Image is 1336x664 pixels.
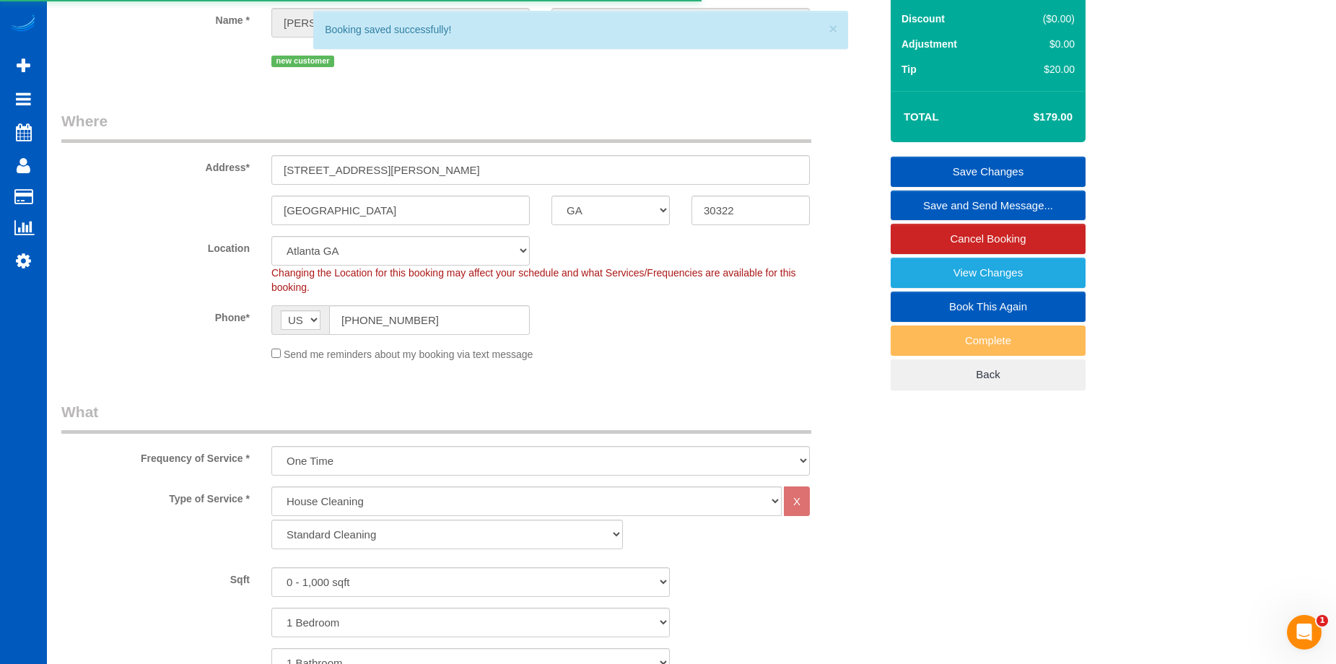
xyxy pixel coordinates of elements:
label: Tip [901,62,917,77]
label: Sqft [51,567,261,587]
input: City* [271,196,530,225]
span: new customer [271,56,334,67]
label: Location [51,236,261,255]
div: $0.00 [1008,37,1075,51]
div: Booking saved successfully! [325,22,836,37]
a: Back [891,359,1086,390]
input: First Name* [271,8,530,38]
label: Name * [51,8,261,27]
a: Book This Again [891,292,1086,322]
label: Discount [901,12,945,26]
label: Adjustment [901,37,957,51]
input: Zip Code* [691,196,810,225]
input: Phone* [329,305,530,335]
div: $20.00 [1008,62,1075,77]
label: Phone* [51,305,261,325]
input: Last Name* [551,8,810,38]
legend: Where [61,110,811,143]
label: Address* [51,155,261,175]
label: Type of Service * [51,486,261,506]
a: Save and Send Message... [891,191,1086,221]
h4: $179.00 [990,111,1073,123]
label: Frequency of Service * [51,446,261,466]
span: Changing the Location for this booking may affect your schedule and what Services/Frequencies are... [271,267,796,293]
span: Send me reminders about my booking via text message [284,349,533,360]
img: Automaid Logo [9,14,38,35]
div: ($0.00) [1008,12,1075,26]
strong: Total [904,110,939,123]
a: View Changes [891,258,1086,288]
a: Save Changes [891,157,1086,187]
span: 1 [1317,615,1328,626]
iframe: Intercom live chat [1287,615,1322,650]
button: × [829,21,837,36]
legend: What [61,401,811,434]
a: Cancel Booking [891,224,1086,254]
